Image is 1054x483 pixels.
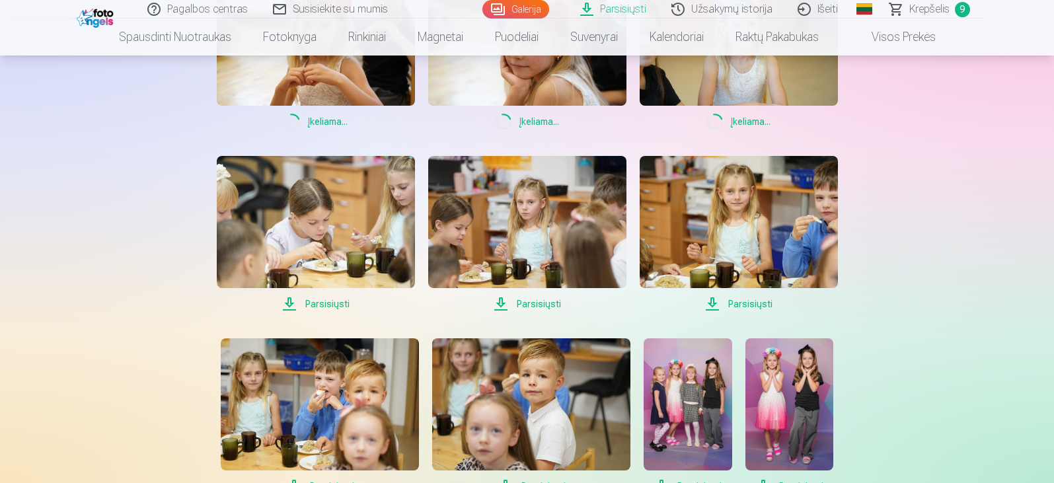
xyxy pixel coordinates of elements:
[640,156,838,312] a: Parsisiųsti
[634,19,720,56] a: Kalendoriai
[554,19,634,56] a: Suvenyrai
[332,19,402,56] a: Rinkiniai
[428,296,626,312] span: Parsisiųsti
[402,19,479,56] a: Magnetai
[909,1,950,17] span: Krepšelis
[217,296,415,312] span: Parsisiųsti
[955,2,970,17] span: 9
[217,156,415,312] a: Parsisiųsti
[247,19,332,56] a: Fotoknyga
[720,19,835,56] a: Raktų pakabukas
[217,114,415,130] span: Įkeliama ...
[479,19,554,56] a: Puodeliai
[640,114,838,130] span: Įkeliama ...
[428,114,626,130] span: Įkeliama ...
[640,296,838,312] span: Parsisiųsti
[103,19,247,56] a: Spausdinti nuotraukas
[428,156,626,312] a: Parsisiųsti
[835,19,952,56] a: Visos prekės
[77,5,117,28] img: /fa2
